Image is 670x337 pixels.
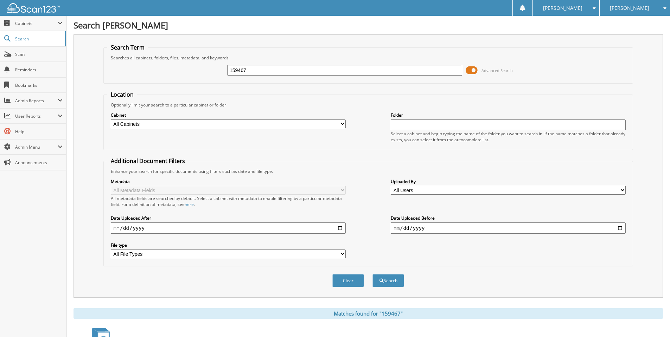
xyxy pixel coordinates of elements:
legend: Additional Document Filters [107,157,189,165]
span: Search [15,36,62,42]
legend: Search Term [107,44,148,51]
label: Uploaded By [391,179,626,184]
label: Folder [391,112,626,118]
label: Date Uploaded Before [391,215,626,221]
div: Optionally limit your search to a particular cabinet or folder [107,102,629,108]
div: Enhance your search for specific documents using filters such as date and file type. [107,168,629,174]
span: User Reports [15,113,58,119]
div: All metadata fields are searched by default. Select a cabinet with metadata to enable filtering b... [111,195,346,207]
h1: Search [PERSON_NAME] [74,19,663,31]
span: Announcements [15,160,63,166]
div: Searches all cabinets, folders, files, metadata, and keywords [107,55,629,61]
label: File type [111,242,346,248]
span: Bookmarks [15,82,63,88]
span: Scan [15,51,63,57]
button: Search [372,274,404,287]
label: Date Uploaded After [111,215,346,221]
span: Reminders [15,67,63,73]
span: [PERSON_NAME] [610,6,649,10]
span: Help [15,129,63,135]
span: Advanced Search [481,68,513,73]
span: [PERSON_NAME] [543,6,582,10]
label: Cabinet [111,112,346,118]
button: Clear [332,274,364,287]
label: Metadata [111,179,346,184]
span: Cabinets [15,20,58,26]
a: here [185,201,194,207]
input: start [111,222,346,234]
span: Admin Reports [15,98,58,104]
div: Matches found for "159467" [74,308,663,319]
input: end [391,222,626,234]
div: Select a cabinet and begin typing the name of the folder you want to search in. If the name match... [391,131,626,143]
span: Admin Menu [15,144,58,150]
legend: Location [107,91,137,98]
img: scan123-logo-white.svg [7,3,60,13]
